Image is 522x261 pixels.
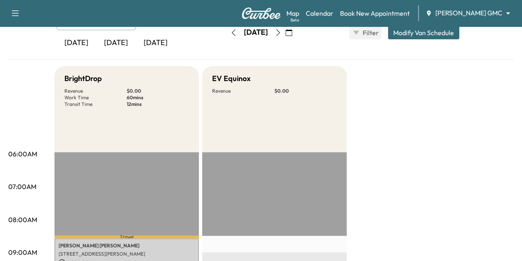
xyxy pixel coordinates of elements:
h5: BrightDrop [64,73,102,84]
div: [DATE] [136,34,175,53]
a: Calendar [306,8,333,18]
p: 08:00AM [8,215,37,225]
p: [STREET_ADDRESS][PERSON_NAME] [59,251,195,257]
span: Filter [363,28,378,38]
p: $ 0.00 [127,88,189,94]
h5: EV Equinox [212,73,250,84]
p: 07:00AM [8,182,36,192]
a: Book New Appointment [340,8,410,18]
img: Curbee Logo [241,7,281,19]
p: Travel [54,235,199,238]
p: $ 0.00 [274,88,337,94]
span: [PERSON_NAME] GMC [435,8,502,18]
div: [DATE] [96,34,136,53]
p: Revenue [64,88,127,94]
div: Beta [291,17,299,23]
p: 09:00AM [8,247,37,257]
p: 12 mins [127,101,189,108]
p: Revenue [212,88,274,94]
p: 60 mins [127,94,189,101]
div: [DATE] [244,27,268,38]
a: MapBeta [286,8,299,18]
div: [DATE] [57,34,96,53]
p: Transit Time [64,101,127,108]
p: 06:00AM [8,149,37,159]
p: [PERSON_NAME] [PERSON_NAME] [59,242,195,249]
button: Modify Van Schedule [388,26,459,39]
button: Filter [349,26,381,39]
p: Work Time [64,94,127,101]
